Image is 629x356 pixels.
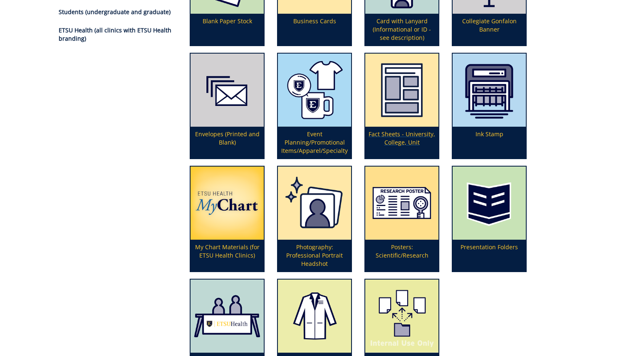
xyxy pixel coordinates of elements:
p: Presentation Folders [453,240,526,271]
p: Posters: Scientific/Research [365,240,438,271]
img: outsourcing%20internal%20use-5c647ee7095515.28580629.png [365,280,438,353]
img: mychart-67fe6a1724bc26.04447173.png [191,167,264,240]
p: Ink Stamp [453,127,526,158]
p: Collegiate Gonfalon Banner [453,14,526,45]
a: Presentation Folders [453,167,526,271]
img: ink%20stamp-620d597748ba81.63058529.png [453,54,526,127]
p: Business Cards [278,14,351,45]
p: My Chart Materials (for ETSU Health Clinics) [191,240,264,271]
a: Photography: Professional Portrait Headshot [278,167,351,271]
p: Fact Sheets - University, College, Unit [365,127,438,158]
a: Envelopes (Printed and Blank) [191,54,264,158]
img: promotional%20items%20icon-621cf3f26df267.81791671.png [278,54,351,127]
img: white-coats-59494ae0f124e6.28169724.png [278,280,351,353]
img: professional%20headshot-673780894c71e3.55548584.png [278,167,351,240]
img: envelopes-(bulk-order)-594831b101c519.91017228.png [191,54,264,127]
p: Photography: Professional Portrait Headshot [278,240,351,271]
img: folders-5949219d3e5475.27030474.png [453,167,526,240]
img: tablecloth-63ce89ec045952.52600954.png [191,280,264,353]
a: Event Planning/Promotional Items/Apparel/Specialty [278,54,351,158]
img: fact%20sheet-63b722d48584d3.32276223.png [365,54,438,127]
p: Blank Paper Stock [191,14,264,45]
img: posters-scientific-5aa5927cecefc5.90805739.png [365,167,438,240]
a: Fact Sheets - University, College, Unit [365,54,438,158]
p: Envelopes (Printed and Blank) [191,127,264,158]
a: Posters: Scientific/Research [365,167,438,271]
p: Card with Lanyard (Informational or ID - see description) [365,14,438,45]
p: Event Planning/Promotional Items/Apparel/Specialty [278,127,351,158]
a: Students (undergraduate and graduate) [59,8,171,16]
a: Ink Stamp [453,54,526,158]
a: ETSU Health (all clinics with ETSU Health branding) [59,26,171,42]
a: My Chart Materials (for ETSU Health Clinics) [191,167,264,271]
